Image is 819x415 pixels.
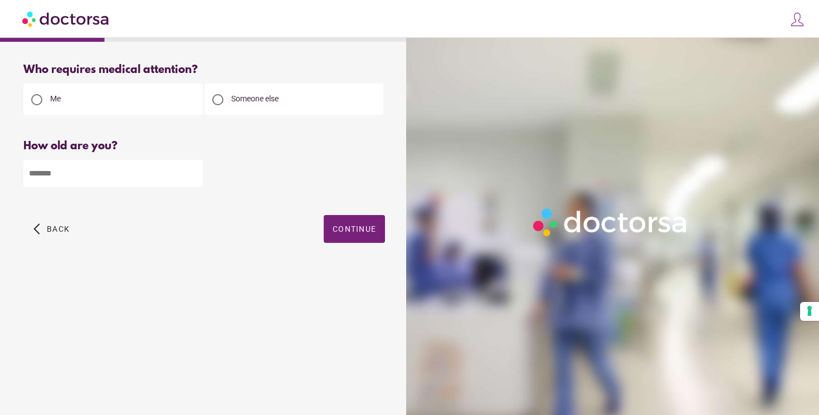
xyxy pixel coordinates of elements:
[29,215,74,243] button: arrow_back_ios Back
[529,204,693,241] img: Logo-Doctorsa-trans-White-partial-flat.png
[800,302,819,321] button: Your consent preferences for tracking technologies
[23,140,385,153] div: How old are you?
[47,224,70,233] span: Back
[789,12,805,27] img: icons8-customer-100.png
[231,94,279,103] span: Someone else
[333,224,376,233] span: Continue
[22,6,110,31] img: Doctorsa.com
[50,94,61,103] span: Me
[324,215,385,243] button: Continue
[23,64,385,76] div: Who requires medical attention?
